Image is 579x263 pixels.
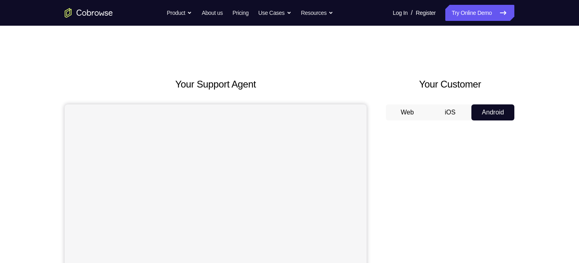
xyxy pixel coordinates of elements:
[65,8,113,18] a: Go to the home page
[386,104,429,120] button: Web
[445,5,514,21] a: Try Online Demo
[416,5,436,21] a: Register
[386,77,514,92] h2: Your Customer
[471,104,514,120] button: Android
[258,5,291,21] button: Use Cases
[411,8,412,18] span: /
[202,5,222,21] a: About us
[301,5,334,21] button: Resources
[65,77,367,92] h2: Your Support Agent
[393,5,408,21] a: Log In
[232,5,249,21] a: Pricing
[429,104,472,120] button: iOS
[167,5,192,21] button: Product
